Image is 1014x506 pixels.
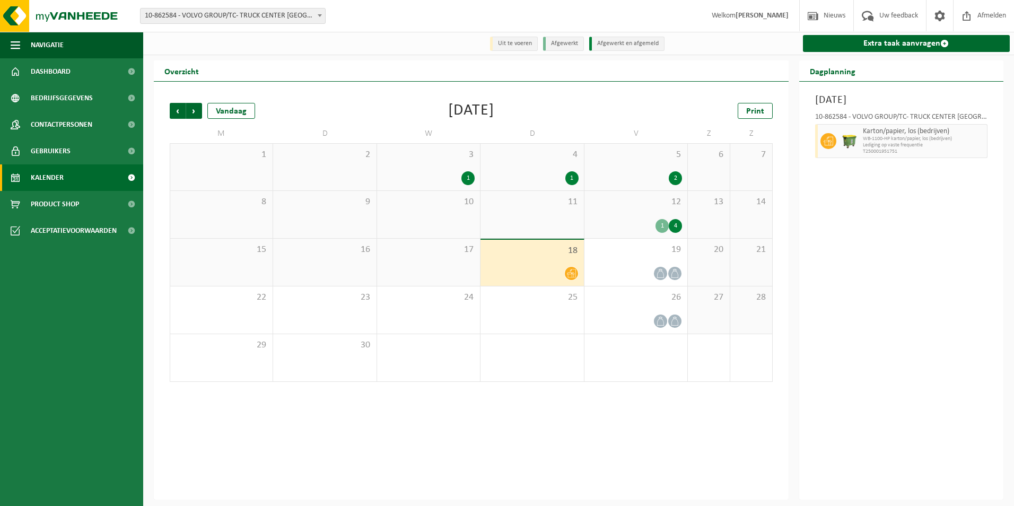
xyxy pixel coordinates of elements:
[590,292,682,303] span: 26
[278,339,371,351] span: 30
[490,37,538,51] li: Uit te voeren
[278,196,371,208] span: 9
[141,8,325,23] span: 10-862584 - VOLVO GROUP/TC- TRUCK CENTER ANTWERPEN - ANTWERPEN
[736,149,767,161] span: 7
[746,107,764,116] span: Print
[176,244,267,256] span: 15
[815,114,988,124] div: 10-862584 - VOLVO GROUP/TC- TRUCK CENTER [GEOGRAPHIC_DATA] - [GEOGRAPHIC_DATA]
[669,219,682,233] div: 4
[863,149,985,155] span: T250001951751
[448,103,494,119] div: [DATE]
[278,244,371,256] span: 16
[736,292,767,303] span: 28
[31,191,79,217] span: Product Shop
[31,217,117,244] span: Acceptatievoorwaarden
[382,149,475,161] span: 3
[207,103,255,119] div: Vandaag
[584,124,688,143] td: V
[565,171,579,185] div: 1
[815,92,988,108] h3: [DATE]
[176,149,267,161] span: 1
[589,37,665,51] li: Afgewerkt en afgemeld
[31,164,64,191] span: Kalender
[655,219,669,233] div: 1
[730,124,773,143] td: Z
[590,244,682,256] span: 19
[382,292,475,303] span: 24
[31,58,71,85] span: Dashboard
[382,244,475,256] span: 17
[688,124,730,143] td: Z
[486,149,578,161] span: 4
[803,35,1010,52] a: Extra taak aanvragen
[736,12,789,20] strong: [PERSON_NAME]
[693,244,724,256] span: 20
[590,149,682,161] span: 5
[31,138,71,164] span: Gebruikers
[863,127,985,136] span: Karton/papier, los (bedrijven)
[736,244,767,256] span: 21
[842,133,858,149] img: WB-1100-HPE-GN-50
[278,149,371,161] span: 2
[863,136,985,142] span: WB-1100-HP karton/papier, los (bedrijven)
[799,60,866,81] h2: Dagplanning
[738,103,773,119] a: Print
[170,124,273,143] td: M
[461,171,475,185] div: 1
[693,149,724,161] span: 6
[736,196,767,208] span: 14
[176,196,267,208] span: 8
[669,171,682,185] div: 2
[543,37,584,51] li: Afgewerkt
[382,196,475,208] span: 10
[480,124,584,143] td: D
[590,196,682,208] span: 12
[170,103,186,119] span: Vorige
[154,60,209,81] h2: Overzicht
[693,196,724,208] span: 13
[486,245,578,257] span: 18
[31,111,92,138] span: Contactpersonen
[140,8,326,24] span: 10-862584 - VOLVO GROUP/TC- TRUCK CENTER ANTWERPEN - ANTWERPEN
[693,292,724,303] span: 27
[176,292,267,303] span: 22
[486,196,578,208] span: 11
[486,292,578,303] span: 25
[377,124,480,143] td: W
[273,124,377,143] td: D
[186,103,202,119] span: Volgende
[176,339,267,351] span: 29
[31,85,93,111] span: Bedrijfsgegevens
[31,32,64,58] span: Navigatie
[863,142,985,149] span: Lediging op vaste frequentie
[278,292,371,303] span: 23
